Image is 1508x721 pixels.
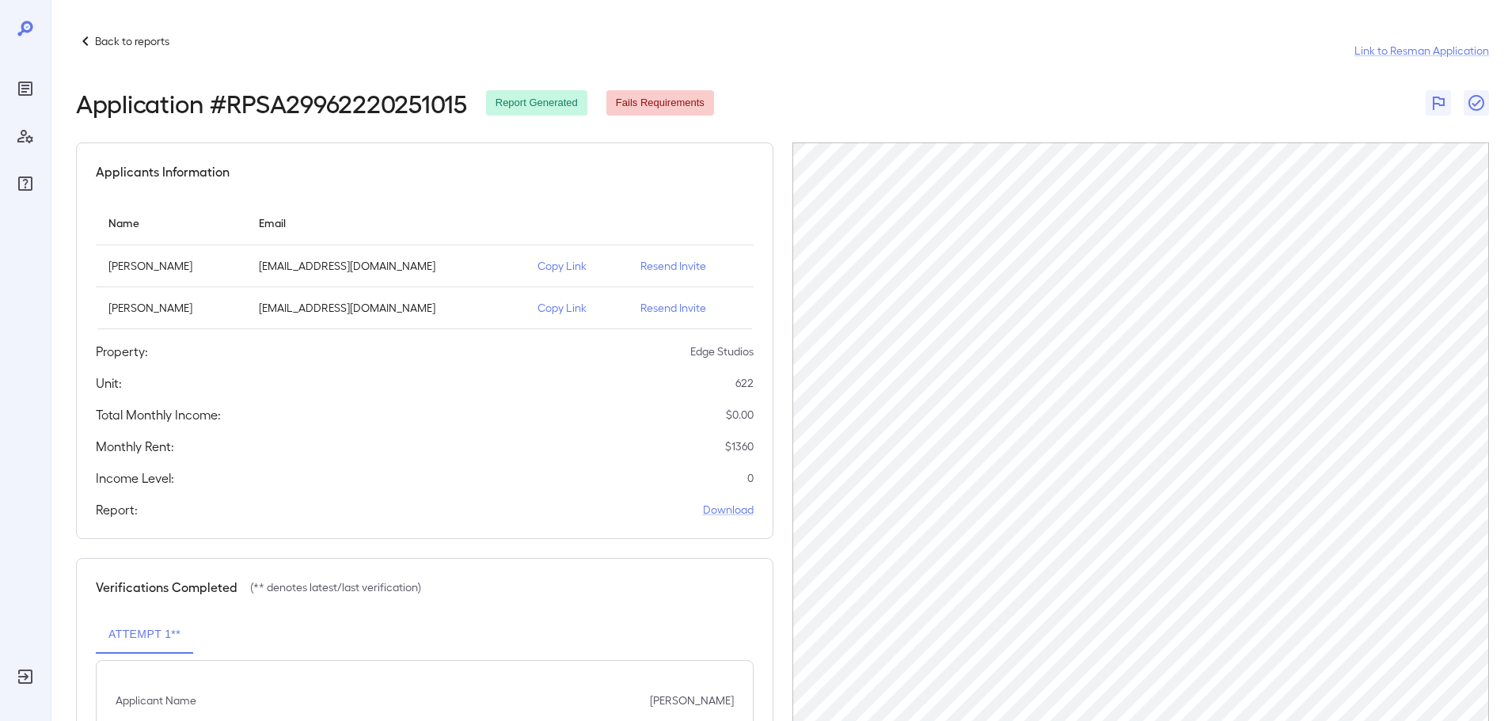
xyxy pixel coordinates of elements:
[13,123,38,149] div: Manage Users
[96,578,237,597] h5: Verifications Completed
[640,258,741,274] p: Resend Invite
[96,500,138,519] h5: Report:
[96,616,193,654] button: Attempt 1**
[725,438,754,454] p: $ 1360
[537,258,615,274] p: Copy Link
[96,469,174,488] h5: Income Level:
[96,374,122,393] h5: Unit:
[96,405,221,424] h5: Total Monthly Income:
[690,343,754,359] p: Edge Studios
[606,96,714,111] span: Fails Requirements
[726,407,754,423] p: $ 0.00
[116,693,196,708] p: Applicant Name
[96,342,148,361] h5: Property:
[250,579,421,595] p: (** denotes latest/last verification)
[735,375,754,391] p: 622
[96,200,754,329] table: simple table
[259,258,512,274] p: [EMAIL_ADDRESS][DOMAIN_NAME]
[76,89,467,117] h2: Application # RPSA29962220251015
[246,200,525,245] th: Email
[703,502,754,518] a: Download
[96,162,230,181] h5: Applicants Information
[96,200,246,245] th: Name
[13,664,38,689] div: Log Out
[1426,90,1451,116] button: Flag Report
[537,300,615,316] p: Copy Link
[640,300,741,316] p: Resend Invite
[13,76,38,101] div: Reports
[259,300,512,316] p: [EMAIL_ADDRESS][DOMAIN_NAME]
[108,300,234,316] p: [PERSON_NAME]
[108,258,234,274] p: [PERSON_NAME]
[1464,90,1489,116] button: Close Report
[747,470,754,486] p: 0
[95,33,169,49] p: Back to reports
[650,693,734,708] p: [PERSON_NAME]
[1354,43,1489,59] a: Link to Resman Application
[486,96,587,111] span: Report Generated
[13,171,38,196] div: FAQ
[96,437,174,456] h5: Monthly Rent:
